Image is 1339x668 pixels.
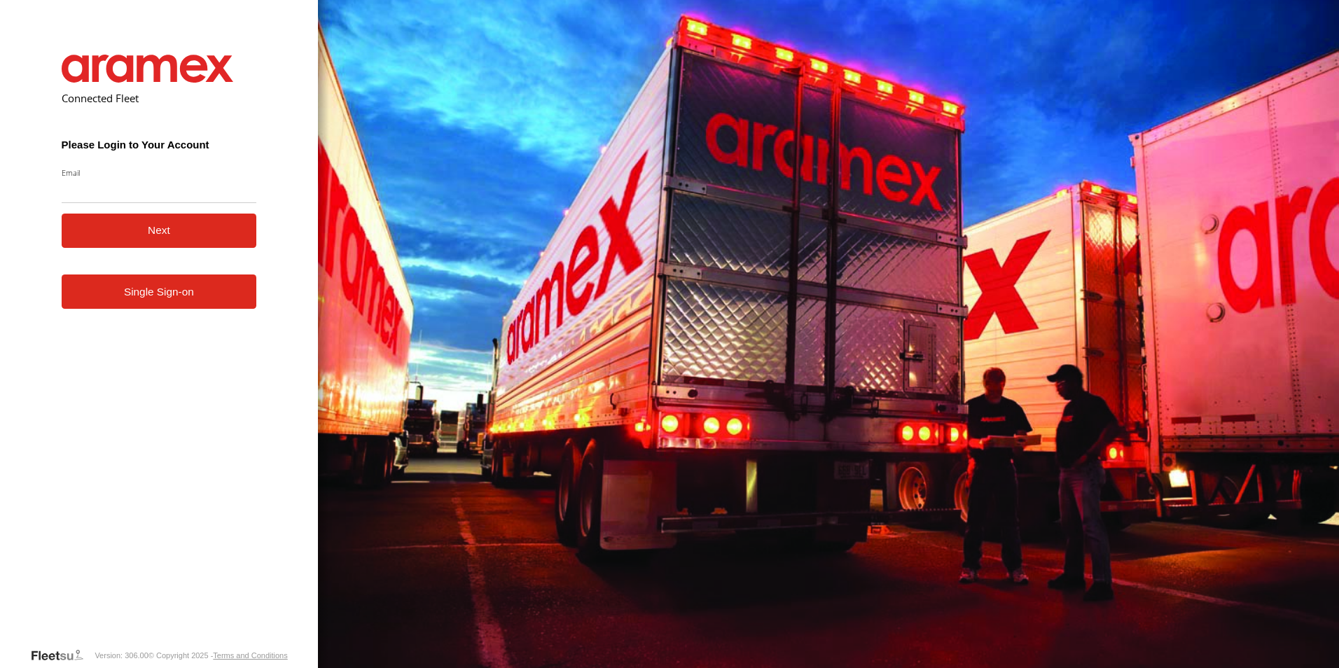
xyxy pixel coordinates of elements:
[30,648,95,662] a: Visit our Website
[62,274,257,309] a: Single Sign-on
[95,651,148,660] div: Version: 306.00
[62,91,257,105] h2: Connected Fleet
[62,55,234,83] img: Aramex
[62,167,257,178] label: Email
[62,214,257,248] button: Next
[213,651,287,660] a: Terms and Conditions
[62,139,257,151] h3: Please Login to Your Account
[148,651,288,660] div: © Copyright 2025 -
